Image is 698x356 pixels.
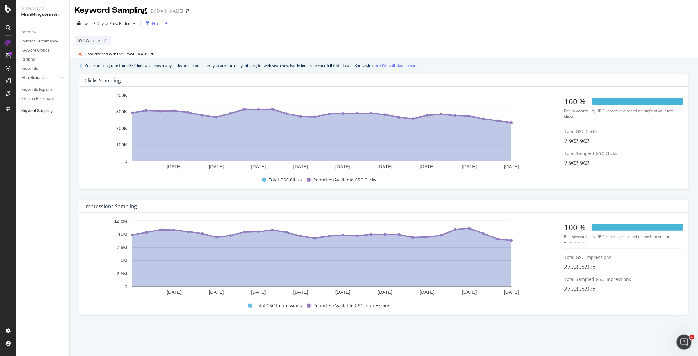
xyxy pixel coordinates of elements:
[85,92,559,175] svg: A chart.
[21,75,44,81] div: More Reports
[420,164,434,169] text: [DATE]
[79,62,689,69] div: info banner
[251,290,266,295] text: [DATE]
[121,258,127,263] text: 5M
[269,176,302,184] span: Total GSC Clicks
[21,5,64,11] div: Analytics
[690,335,695,340] span: 1
[504,290,519,295] text: [DATE]
[21,29,65,36] a: Overview
[85,51,134,57] div: Data crossed with the Crawl
[21,108,65,114] a: Keyword Sampling
[21,47,65,54] a: Keyword Groups
[293,290,308,295] text: [DATE]
[167,164,182,169] text: [DATE]
[564,263,596,270] span: 279,395,928
[83,21,106,26] span: Last 28 Days
[564,128,598,134] span: Total GSC Clicks
[167,290,182,295] text: [DATE]
[564,222,586,233] div: 100 %
[117,245,127,250] text: 7.5M
[21,56,65,63] a: Ranking
[251,164,266,169] text: [DATE]
[186,9,189,13] div: arrow-right-arrow-left
[85,77,121,84] div: Clicks Sampling
[564,285,596,292] span: 279,395,928
[564,234,683,245] div: RealKeywords "by URL" reports are based on % of your total impressions
[85,203,137,209] div: Impressions Sampling
[564,254,612,260] span: Total GSC Impressions
[564,96,586,107] div: 100 %
[143,18,170,28] button: Filters
[335,290,350,295] text: [DATE]
[564,276,631,282] span: Total Sampled GSC Impressions
[209,164,224,169] text: [DATE]
[106,21,130,26] span: vs Prev. Period
[21,65,65,72] a: Keywords
[136,51,149,57] span: 2025 Aug. 14th
[255,302,302,309] span: Total GSC Impressions
[21,38,65,45] a: Content Performance
[21,108,53,114] div: Keyword Sampling
[104,36,108,45] span: All
[21,29,36,36] div: Overview
[677,335,692,350] iframe: Intercom live chat
[125,284,127,290] text: 0
[21,47,49,54] div: Keyword Groups
[116,125,127,131] text: 200K
[150,8,183,14] div: [DOMAIN_NAME]
[564,137,590,145] span: 7,902,962
[116,142,127,147] text: 100K
[21,86,53,93] div: Keywords Explorer
[564,159,590,167] span: 7,902,962
[101,38,103,43] span: =
[335,164,350,169] text: [DATE]
[21,86,65,93] a: Keywords Explorer
[374,62,418,69] a: the GSC bulk data export.
[564,108,683,119] div: RealKeywords "by URL" reports are based on % of your total clicks
[21,11,64,19] div: RealKeywords
[114,218,127,224] text: 12.5M
[21,65,38,72] div: Keywords
[116,92,127,98] text: 400K
[85,218,559,301] svg: A chart.
[152,21,163,26] div: Filters
[564,150,618,156] span: Total Sampled GSC Clicks
[117,271,127,276] text: 2.5M
[21,96,65,102] a: Explorer Bookmarks
[21,38,58,45] div: Content Performance
[21,56,35,63] div: Ranking
[77,38,100,43] span: GSC Website
[313,302,390,309] span: Reported/Available GSC Impressions
[313,176,376,184] span: Reported/Available GSC Clicks
[116,109,127,114] text: 300K
[75,5,147,16] div: Keyword Sampling
[21,96,55,102] div: Explorer Bookmarks
[378,164,392,169] text: [DATE]
[85,62,418,69] div: Your sampling rate from GSC indicates how many clicks and impressions you are currently missing f...
[462,290,477,295] text: [DATE]
[125,159,127,164] text: 0
[75,18,138,28] button: Last 28 DaysvsPrev. Period
[504,164,519,169] text: [DATE]
[134,50,156,58] button: [DATE]
[420,290,434,295] text: [DATE]
[293,164,308,169] text: [DATE]
[644,108,650,114] i: this
[209,290,224,295] text: [DATE]
[378,290,392,295] text: [DATE]
[644,234,650,239] i: this
[462,164,477,169] text: [DATE]
[21,75,59,81] a: More Reports
[118,231,127,237] text: 10M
